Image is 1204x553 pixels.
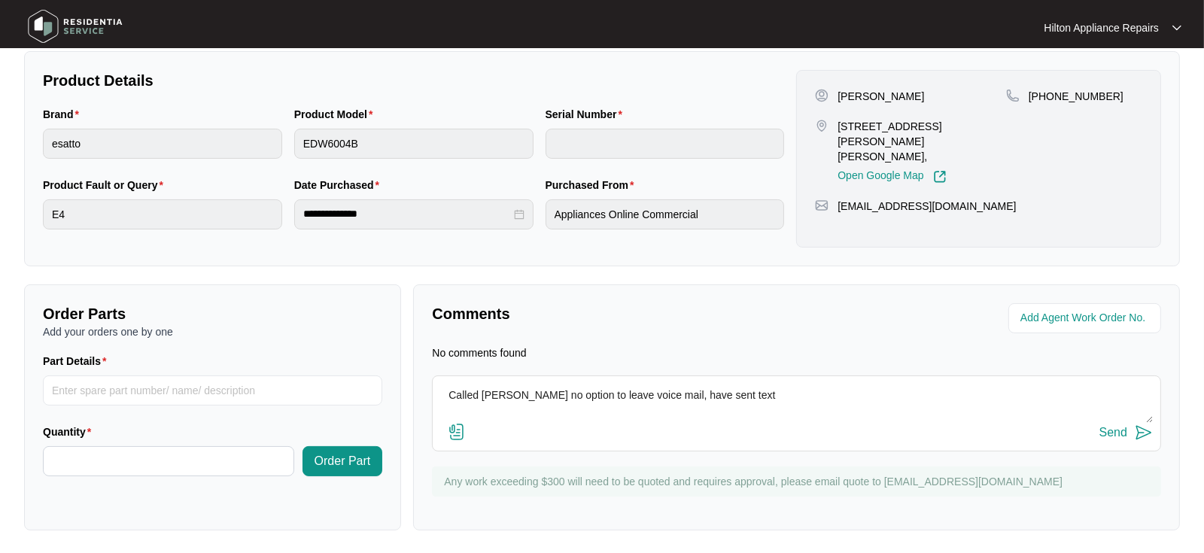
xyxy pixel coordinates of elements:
p: Comments [432,303,786,324]
label: Serial Number [546,107,628,122]
textarea: Called [PERSON_NAME] no option to leave voice mail, have sent text [440,384,1153,423]
p: [STREET_ADDRESS][PERSON_NAME][PERSON_NAME], [838,119,1006,164]
input: Brand [43,129,282,159]
button: Send [1099,423,1153,443]
label: Product Model [294,107,379,122]
input: Product Model [294,129,534,159]
input: Quantity [44,447,293,476]
label: Date Purchased [294,178,385,193]
img: file-attachment-doc.svg [448,423,466,441]
label: Part Details [43,354,113,369]
label: Purchased From [546,178,640,193]
p: Order Parts [43,303,382,324]
span: Order Part [315,452,371,470]
p: No comments found [432,345,526,360]
img: Link-External [933,170,947,184]
input: Date Purchased [303,206,511,222]
img: send-icon.svg [1135,424,1153,442]
p: Add your orders one by one [43,324,382,339]
button: Order Part [303,446,383,476]
img: user-pin [815,89,829,102]
p: Hilton Appliance Repairs [1044,20,1159,35]
p: Any work exceeding $300 will need to be quoted and requires approval, please email quote to [EMAI... [444,474,1154,489]
img: map-pin [815,199,829,212]
img: map-pin [815,119,829,132]
img: residentia service logo [23,4,128,49]
input: Purchased From [546,199,785,229]
img: dropdown arrow [1172,24,1181,32]
input: Add Agent Work Order No. [1020,309,1152,327]
p: [EMAIL_ADDRESS][DOMAIN_NAME] [838,199,1016,214]
img: map-pin [1006,89,1020,102]
p: [PERSON_NAME] [838,89,924,104]
label: Product Fault or Query [43,178,169,193]
div: Send [1099,426,1127,439]
label: Brand [43,107,85,122]
p: [PHONE_NUMBER] [1029,89,1123,104]
p: Product Details [43,70,784,91]
input: Part Details [43,375,382,406]
label: Quantity [43,424,97,439]
a: Open Google Map [838,170,946,184]
input: Serial Number [546,129,785,159]
input: Product Fault or Query [43,199,282,229]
